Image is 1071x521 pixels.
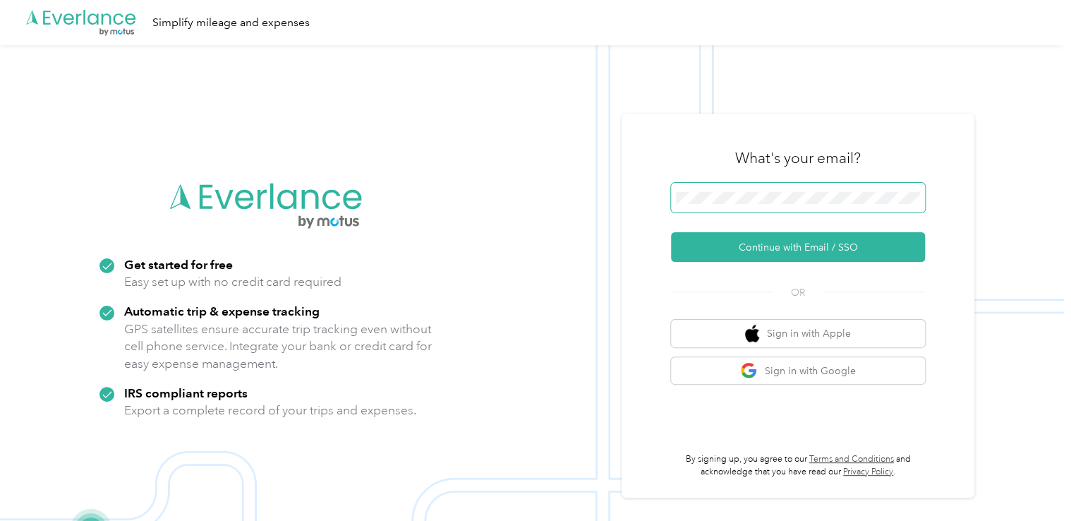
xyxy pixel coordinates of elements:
div: Simplify mileage and expenses [152,14,310,32]
img: apple logo [745,325,759,342]
a: Terms and Conditions [809,454,894,465]
p: Export a complete record of your trips and expenses. [124,402,416,419]
p: GPS satellites ensure accurate trip tracking even without cell phone service. Integrate your bank... [124,321,432,373]
strong: IRS compliant reports [124,385,248,400]
button: Continue with Email / SSO [671,232,925,262]
p: Easy set up with no credit card required [124,273,341,291]
span: OR [773,285,823,300]
strong: Get started for free [124,257,233,272]
p: By signing up, you agree to our and acknowledge that you have read our . [671,453,925,478]
strong: Automatic trip & expense tracking [124,304,320,318]
img: google logo [740,362,758,380]
button: apple logoSign in with Apple [671,320,925,347]
button: google logoSign in with Google [671,357,925,385]
a: Privacy Policy [843,467,893,477]
h3: What's your email? [735,148,861,168]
